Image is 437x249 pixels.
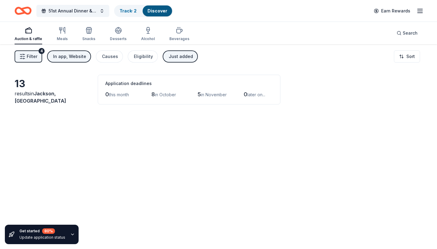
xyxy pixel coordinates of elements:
[244,91,247,97] span: 0
[201,92,227,97] span: in November
[134,53,153,60] div: Eligibility
[114,5,173,17] button: Track· 2Discover
[141,36,155,41] div: Alcohol
[49,7,97,15] span: 51st Annual Dinner & Auction
[110,24,127,44] button: Desserts
[53,53,86,60] div: In app, Website
[42,228,55,234] div: 80 %
[155,92,176,97] span: in October
[163,50,198,63] button: Just added
[36,5,109,17] button: 51st Annual Dinner & Auction
[27,53,37,60] span: Filter
[96,50,123,63] button: Causes
[15,4,32,18] a: Home
[15,24,42,44] button: Auction & raffle
[120,8,137,13] a: Track· 2
[169,24,189,44] button: Beverages
[110,36,127,41] div: Desserts
[147,8,167,13] a: Discover
[370,5,414,16] a: Earn Rewards
[394,50,420,63] button: Sort
[169,53,193,60] div: Just added
[82,36,95,41] div: Snacks
[109,92,129,97] span: this month
[15,36,42,41] div: Auction & raffle
[57,36,68,41] div: Meals
[105,91,109,97] span: 0
[15,90,90,104] div: results
[151,91,155,97] span: 8
[15,50,42,63] button: Filter4
[392,27,422,39] button: Search
[169,36,189,41] div: Beverages
[39,48,45,54] div: 4
[141,24,155,44] button: Alcohol
[19,228,65,234] div: Get started
[198,91,201,97] span: 5
[82,24,95,44] button: Snacks
[406,53,415,60] span: Sort
[247,92,265,97] span: later on...
[57,24,68,44] button: Meals
[19,235,65,240] div: Update application status
[15,78,90,90] div: 13
[128,50,158,63] button: Eligibility
[403,29,418,37] span: Search
[102,53,118,60] div: Causes
[15,90,66,104] span: in
[15,90,66,104] span: Jackson, [GEOGRAPHIC_DATA]
[105,80,273,87] div: Application deadlines
[47,50,91,63] button: In app, Website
